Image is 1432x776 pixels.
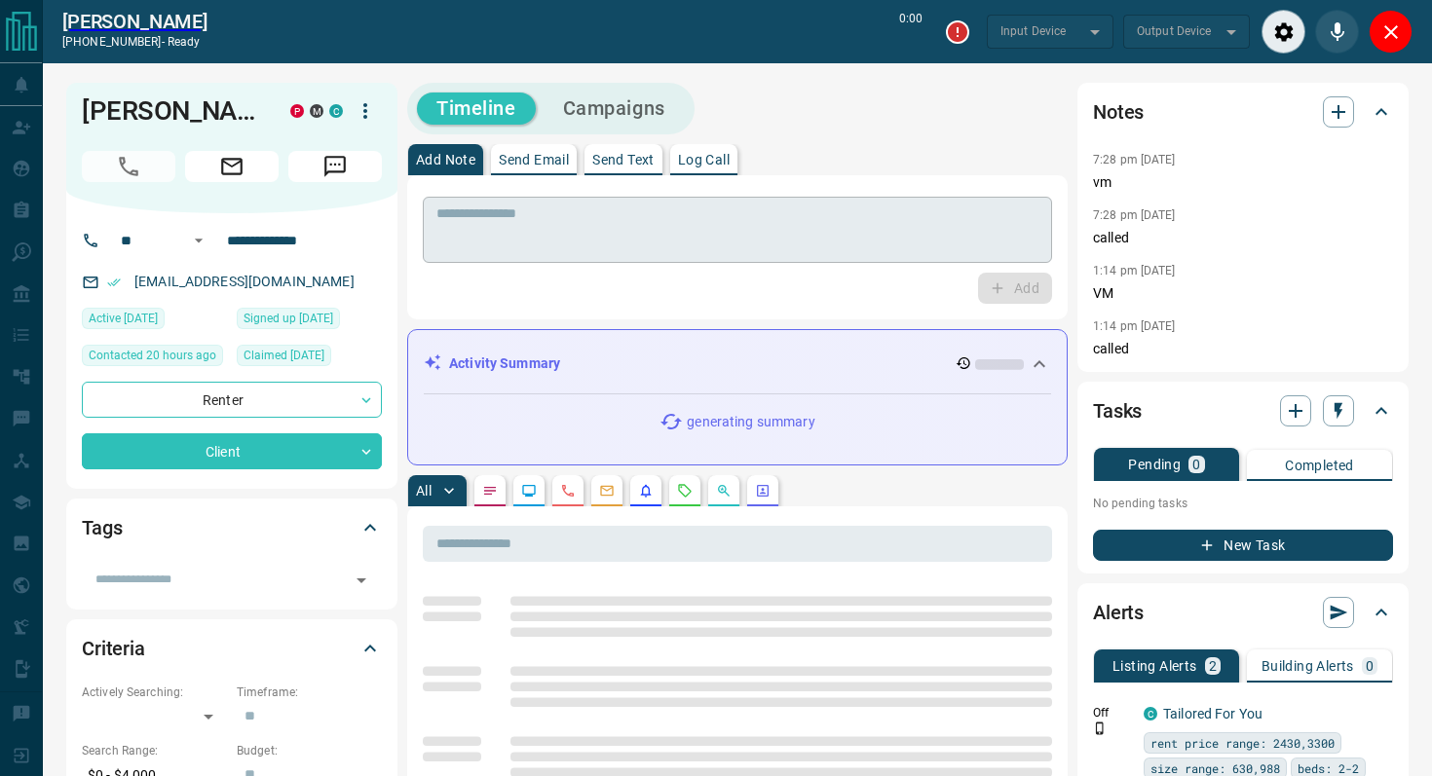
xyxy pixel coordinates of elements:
[1093,264,1176,277] p: 1:14 pm [DATE]
[82,633,145,664] h2: Criteria
[1093,283,1393,304] p: VM
[82,382,382,418] div: Renter
[82,151,175,182] span: Call
[1192,458,1200,471] p: 0
[417,92,536,125] button: Timeline
[1093,228,1393,248] p: called
[1262,10,1305,54] div: Audio Settings
[82,433,382,469] div: Client
[82,742,227,759] p: Search Range:
[449,353,560,374] p: Activity Summary
[82,308,227,335] div: Sun Oct 12 2025
[1093,489,1393,518] p: No pending tasks
[82,345,227,372] div: Tue Oct 14 2025
[82,625,382,672] div: Criteria
[677,483,693,499] svg: Requests
[348,567,375,594] button: Open
[237,742,382,759] p: Budget:
[1366,659,1374,673] p: 0
[310,104,323,118] div: mrloft.ca
[1093,96,1144,128] h2: Notes
[416,153,475,166] p: Add Note
[82,684,227,701] p: Actively Searching:
[237,684,382,701] p: Timeframe:
[134,274,355,289] a: [EMAIL_ADDRESS][DOMAIN_NAME]
[416,484,432,498] p: All
[1093,589,1393,636] div: Alerts
[1093,530,1393,561] button: New Task
[1093,89,1393,135] div: Notes
[1093,208,1176,222] p: 7:28 pm [DATE]
[1144,707,1157,721] div: condos.ca
[89,346,216,365] span: Contacted 20 hours ago
[1209,659,1217,673] p: 2
[237,345,382,372] div: Tue Jan 19 2021
[678,153,730,166] p: Log Call
[638,483,654,499] svg: Listing Alerts
[290,104,304,118] div: property.ca
[82,512,122,543] h2: Tags
[1093,721,1107,735] svg: Push Notification Only
[1315,10,1359,54] div: Mute
[1093,597,1144,628] h2: Alerts
[424,346,1051,382] div: Activity Summary
[592,153,655,166] p: Send Text
[521,483,537,499] svg: Lead Browsing Activity
[716,483,732,499] svg: Opportunities
[1369,10,1413,54] div: Close
[1128,458,1181,471] p: Pending
[168,35,201,49] span: ready
[1093,339,1393,359] p: called
[899,10,923,54] p: 0:00
[560,483,576,499] svg: Calls
[1150,733,1335,753] span: rent price range: 2430,3300
[329,104,343,118] div: condos.ca
[187,229,210,252] button: Open
[244,309,333,328] span: Signed up [DATE]
[482,483,498,499] svg: Notes
[1093,153,1176,166] p: 7:28 pm [DATE]
[599,483,615,499] svg: Emails
[82,95,261,127] h1: [PERSON_NAME]
[244,346,324,365] span: Claimed [DATE]
[755,483,771,499] svg: Agent Actions
[1093,319,1176,333] p: 1:14 pm [DATE]
[1093,395,1142,426] h2: Tasks
[185,151,279,182] span: Email
[1285,459,1354,472] p: Completed
[62,10,207,33] a: [PERSON_NAME]
[1112,659,1197,673] p: Listing Alerts
[1093,388,1393,434] div: Tasks
[82,504,382,551] div: Tags
[1093,172,1393,193] p: vm
[62,33,207,51] p: [PHONE_NUMBER] -
[1093,704,1132,721] p: Off
[1262,659,1354,673] p: Building Alerts
[288,151,382,182] span: Message
[237,308,382,335] div: Fri Jan 08 2021
[1163,706,1262,721] a: Tailored For You
[544,92,685,125] button: Campaigns
[107,276,121,289] svg: Email Verified
[687,412,814,432] p: generating summary
[499,153,569,166] p: Send Email
[89,309,158,328] span: Active [DATE]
